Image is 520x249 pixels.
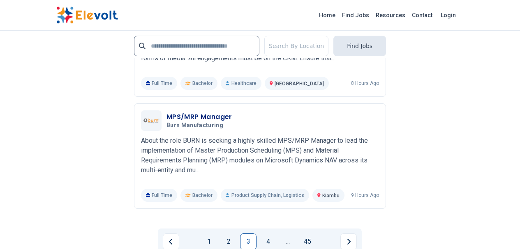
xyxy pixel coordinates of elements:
img: Elevolt [56,7,118,24]
p: Full Time [141,77,178,90]
a: Home [316,9,339,22]
span: Kiambu [322,193,340,199]
span: Bachelor [192,192,213,199]
h3: MPS/MRP Manager [166,112,232,122]
a: Login [436,7,461,23]
button: Find Jobs [333,36,386,56]
a: Resources [372,9,409,22]
span: [GEOGRAPHIC_DATA] [275,81,324,87]
a: Contact [409,9,436,22]
a: Find Jobs [339,9,372,22]
p: 9 hours ago [351,192,379,199]
p: About the role BURN is seeking a highly skilled MPS/MRP Manager to lead the implementation of Mas... [141,136,379,175]
span: Burn Manufacturing [166,122,223,129]
iframe: Chat Widget [479,210,520,249]
p: 8 hours ago [351,80,379,87]
a: Burn ManufacturingMPS/MRP ManagerBurn ManufacturingAbout the role BURN is seeking a highly skille... [141,110,379,202]
p: Full Time [141,189,178,202]
span: Bachelor [192,80,213,87]
p: Healthcare [221,77,261,90]
img: Burn Manufacturing [143,118,159,123]
p: Product Supply Chain, Logistics [221,189,309,202]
